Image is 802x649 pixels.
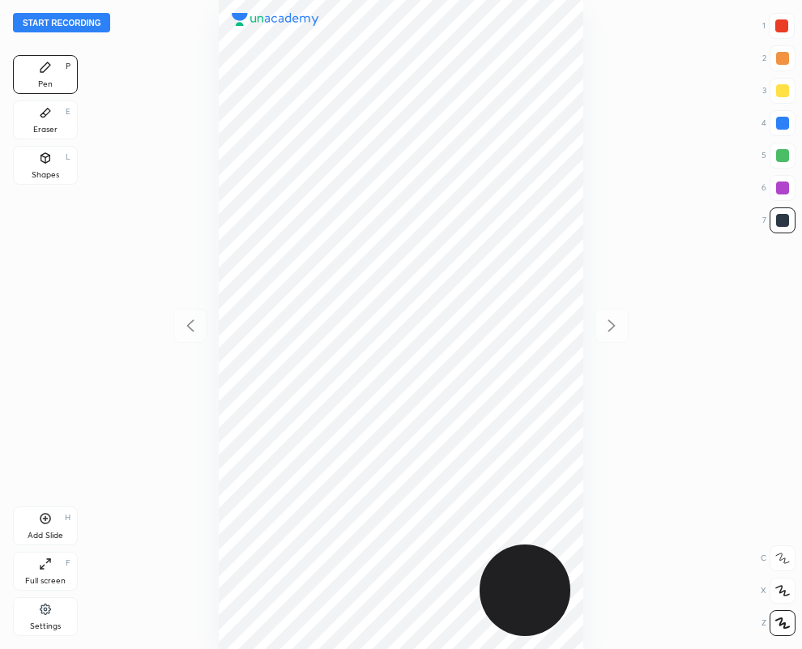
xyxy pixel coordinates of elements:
[28,532,63,540] div: Add Slide
[762,13,795,39] div: 1
[761,578,796,604] div: X
[33,126,58,134] div: Eraser
[65,514,70,522] div: H
[13,13,110,32] button: Start recording
[761,110,796,136] div: 4
[30,622,61,630] div: Settings
[762,207,796,233] div: 7
[32,171,59,179] div: Shapes
[66,153,70,161] div: L
[761,175,796,201] div: 6
[66,559,70,567] div: F
[761,545,796,571] div: C
[25,577,66,585] div: Full screen
[761,143,796,169] div: 5
[232,13,319,26] img: logo.38c385cc.svg
[762,78,796,104] div: 3
[66,108,70,116] div: E
[761,610,796,636] div: Z
[762,45,796,71] div: 2
[66,62,70,70] div: P
[38,80,53,88] div: Pen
